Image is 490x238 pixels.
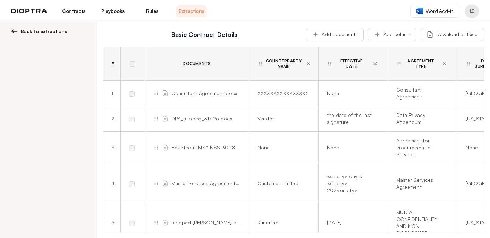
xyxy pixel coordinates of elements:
div: Customer Limited [257,180,307,187]
div: Kunai Inc. [257,219,307,226]
a: Playbooks [98,5,128,17]
img: logo [11,9,47,14]
div: Agreement for Procurement of Services [396,137,446,158]
button: Delete column [440,59,449,68]
div: None [257,144,307,151]
button: Back to extractions [11,28,88,35]
span: Consultant Agreement.docx [171,90,237,97]
img: left arrow [11,28,18,35]
span: stripped [PERSON_NAME].docx [171,219,240,226]
button: Download as Excel [421,28,484,41]
td: 1 [103,81,120,106]
div: None [327,144,377,151]
th: # [103,47,120,81]
button: Delete column [371,59,379,68]
div: Master Services Agreement [396,176,446,190]
div: Vendor [257,115,307,122]
span: Counterparty Name [266,58,302,69]
span: Bounteous MSA NSS 30089441_V11.docx [171,144,240,151]
span: Master Services Agreement UK ACCOLITE.docx [171,180,240,187]
button: Add column [368,28,416,41]
th: Documents [145,47,249,81]
button: Profile menu [465,4,479,18]
td: 4 [103,164,120,203]
div: the date of the last signature [327,112,377,126]
div: XXXXXXXXXXXXXXXXX [257,90,307,97]
div: Consultant Agreement [396,86,446,100]
h2: Basic Contract Details [107,30,302,39]
a: Contracts [58,5,89,17]
button: Add documents [306,28,364,41]
div: MUTUAL CONFIDENTIALITY AND NON-DISCLOSURE AGREEMENT [396,209,446,237]
a: Rules [137,5,168,17]
a: Extractions [176,5,207,17]
div: <empty> day of <empty>, 202<empty> [327,173,377,194]
span: Back to extractions [21,28,67,35]
td: 2 [103,106,120,132]
div: [DATE] [327,219,377,226]
span: Word Add-in [426,8,454,15]
button: Delete column [304,59,313,68]
span: Agreement Type [405,58,438,69]
span: DPA_stipped_317.25.docx [171,115,232,122]
span: Effective Date [335,58,368,69]
a: Word Add-in [410,5,459,18]
td: 3 [103,132,120,164]
div: Data Privacy Addendum [396,112,446,126]
img: word [416,8,423,14]
div: None [327,90,377,97]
